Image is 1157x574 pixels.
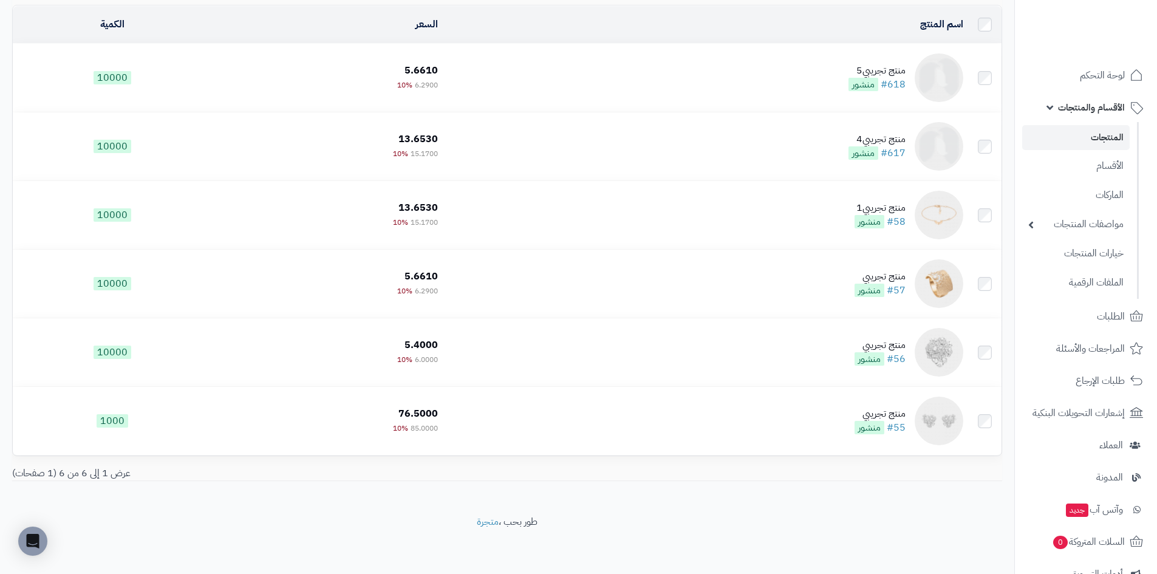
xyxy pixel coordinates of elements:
[1022,153,1130,179] a: الأقسام
[398,132,438,146] span: 13.6530
[920,17,963,32] a: اسم المنتج
[415,354,438,365] span: 6.0000
[1096,469,1123,486] span: المدونة
[887,352,906,366] a: #56
[1022,182,1130,208] a: الماركات
[1022,302,1150,331] a: الطلبات
[411,148,438,159] span: 15.1700
[411,217,438,228] span: 15.1700
[855,284,884,297] span: منشور
[915,122,963,171] img: منتج تجريبي4
[1022,398,1150,428] a: إشعارات التحويلات البنكية
[915,191,963,239] img: منتج تجريبي1
[855,352,884,366] span: منشور
[881,77,906,92] a: #618
[94,71,131,84] span: 10000
[1022,125,1130,150] a: المنتجات
[415,285,438,296] span: 6.2900
[398,406,438,421] span: 76.5000
[1097,308,1125,325] span: الطلبات
[1022,463,1150,492] a: المدونة
[915,397,963,445] img: منتج تجريبي
[915,259,963,308] img: منتج تجريبي
[848,64,906,78] div: منتج تجريبي5
[18,527,47,556] div: Open Intercom Messenger
[94,346,131,359] span: 10000
[94,208,131,222] span: 10000
[855,338,906,352] div: منتج تجريبي
[1099,437,1123,454] span: العملاء
[855,270,906,284] div: منتج تجريبي
[100,17,125,32] a: الكمية
[411,423,438,434] span: 85.0000
[94,140,131,153] span: 10000
[1032,405,1125,422] span: إشعارات التحويلات البنكية
[887,283,906,298] a: #57
[848,78,878,91] span: منشور
[848,132,906,146] div: منتج تجريبي4
[855,421,884,434] span: منشور
[415,80,438,91] span: 6.2900
[1053,536,1068,549] span: 0
[1022,366,1150,395] a: طلبات الإرجاع
[848,146,878,160] span: منشور
[1022,527,1150,556] a: السلات المتروكة0
[97,414,128,428] span: 1000
[393,217,408,228] span: 10%
[915,53,963,102] img: منتج تجريبي5
[404,338,438,352] span: 5.4000
[1022,495,1150,524] a: وآتس آبجديد
[1022,241,1130,267] a: خيارات المنتجات
[1076,372,1125,389] span: طلبات الإرجاع
[1022,61,1150,90] a: لوحة التحكم
[3,466,507,480] div: عرض 1 إلى 6 من 6 (1 صفحات)
[855,201,906,215] div: منتج تجريبي1
[1022,334,1150,363] a: المراجعات والأسئلة
[1056,340,1125,357] span: المراجعات والأسئلة
[855,407,906,421] div: منتج تجريبي
[887,420,906,435] a: #55
[404,63,438,78] span: 5.6610
[1022,431,1150,460] a: العملاء
[1022,270,1130,296] a: الملفات الرقمية
[855,215,884,228] span: منشور
[398,200,438,215] span: 13.6530
[1066,504,1088,517] span: جديد
[397,354,412,365] span: 10%
[393,148,408,159] span: 10%
[915,328,963,377] img: منتج تجريبي
[404,269,438,284] span: 5.6610
[1022,211,1130,237] a: مواصفات المنتجات
[477,514,499,529] a: متجرة
[397,285,412,296] span: 10%
[415,17,438,32] a: السعر
[393,423,408,434] span: 10%
[1065,501,1123,518] span: وآتس آب
[1080,67,1125,84] span: لوحة التحكم
[94,277,131,290] span: 10000
[1052,533,1125,550] span: السلات المتروكة
[881,146,906,160] a: #617
[887,214,906,229] a: #58
[1058,99,1125,116] span: الأقسام والمنتجات
[397,80,412,91] span: 10%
